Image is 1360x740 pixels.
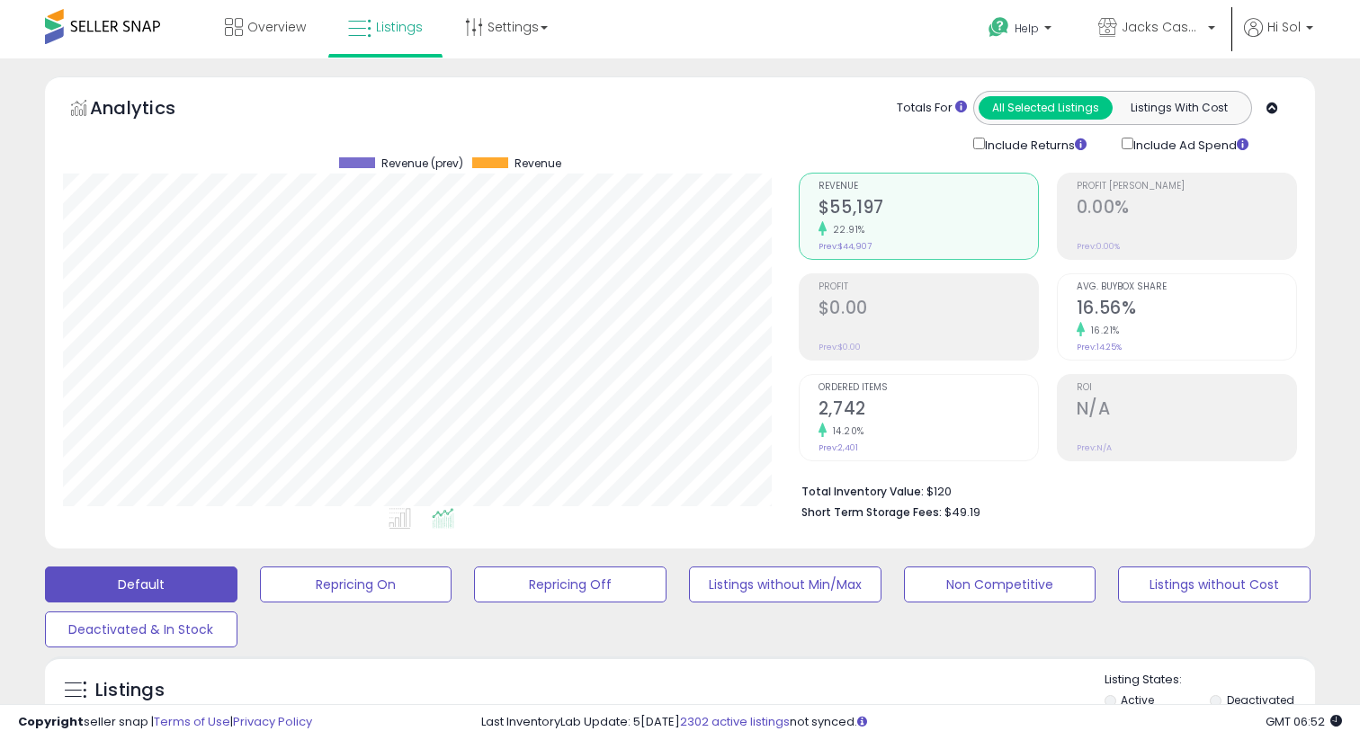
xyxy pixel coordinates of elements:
span: $49.19 [944,504,980,521]
span: Listings [376,18,423,36]
small: 14.20% [827,424,864,438]
small: Prev: $0.00 [819,342,861,352]
button: Repricing On [260,566,452,602]
span: Overview [247,18,306,36]
span: ROI [1077,383,1296,393]
span: Avg. Buybox Share [1077,282,1296,292]
span: Jacks Cases & [PERSON_NAME]'s Closet [1122,18,1203,36]
div: Include Ad Spend [1108,134,1277,155]
div: Totals For [897,100,967,117]
small: 16.21% [1085,324,1120,337]
button: Default [45,566,237,602]
h2: 2,742 [819,398,1038,423]
span: 2025-08-15 06:52 GMT [1266,713,1342,730]
strong: Copyright [18,713,84,730]
small: Prev: $44,907 [819,241,872,252]
button: Listings With Cost [1112,96,1246,120]
a: Terms of Use [154,713,230,730]
b: Total Inventory Value: [801,484,924,499]
i: Get Help [988,16,1010,39]
h5: Listings [95,678,165,703]
button: Deactivated & In Stock [45,611,237,647]
div: seller snap | | [18,714,312,731]
b: Short Term Storage Fees: [801,504,942,520]
span: Ordered Items [819,383,1038,393]
a: 2302 active listings [680,713,790,730]
h2: 16.56% [1077,298,1296,322]
span: Profit [819,282,1038,292]
small: 22.91% [827,223,865,236]
button: Non Competitive [904,566,1096,602]
small: Prev: 14.25% [1077,342,1122,352]
h5: Analytics [90,95,210,125]
span: Profit [PERSON_NAME] [1077,182,1296,192]
button: All Selected Listings [979,96,1113,120]
button: Listings without Cost [1118,566,1311,602]
p: Listing States: [1105,672,1316,689]
span: Revenue [514,157,561,170]
h2: $55,197 [819,197,1038,221]
span: Hi Sol [1267,18,1301,36]
small: Prev: N/A [1077,442,1112,453]
a: Privacy Policy [233,713,312,730]
span: Help [1015,21,1039,36]
a: Help [974,3,1069,58]
a: Hi Sol [1244,18,1313,58]
label: Active [1121,692,1154,708]
h2: 0.00% [1077,197,1296,221]
button: Listings without Min/Max [689,566,881,602]
div: Include Returns [960,134,1108,155]
button: Repricing Off [474,566,667,602]
h2: N/A [1077,398,1296,423]
li: $120 [801,479,1284,501]
label: Deactivated [1227,692,1294,708]
h2: $0.00 [819,298,1038,322]
span: Revenue (prev) [381,157,463,170]
span: Revenue [819,182,1038,192]
small: Prev: 0.00% [1077,241,1120,252]
small: Prev: 2,401 [819,442,858,453]
div: Last InventoryLab Update: 5[DATE] not synced. [481,714,1342,731]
